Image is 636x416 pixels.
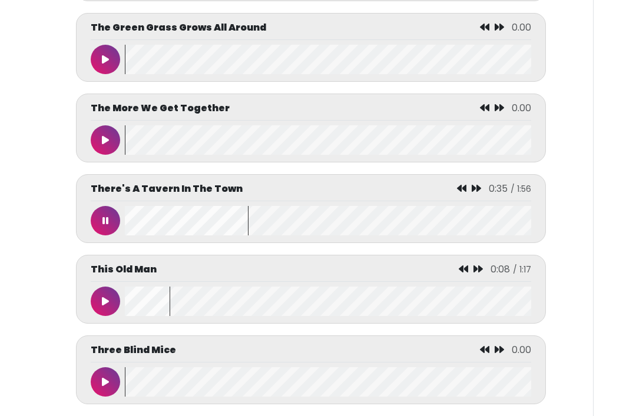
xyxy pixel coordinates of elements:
[511,183,531,195] span: / 1:56
[91,21,266,35] p: The Green Grass Grows All Around
[512,21,531,34] span: 0.00
[513,264,531,275] span: / 1:17
[491,262,510,276] span: 0:08
[91,262,157,277] p: This Old Man
[91,343,176,357] p: Three Blind Mice
[512,101,531,115] span: 0.00
[512,343,531,357] span: 0.00
[489,182,508,195] span: 0:35
[91,182,243,196] p: There's A Tavern In The Town
[91,101,230,115] p: The More We Get Together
